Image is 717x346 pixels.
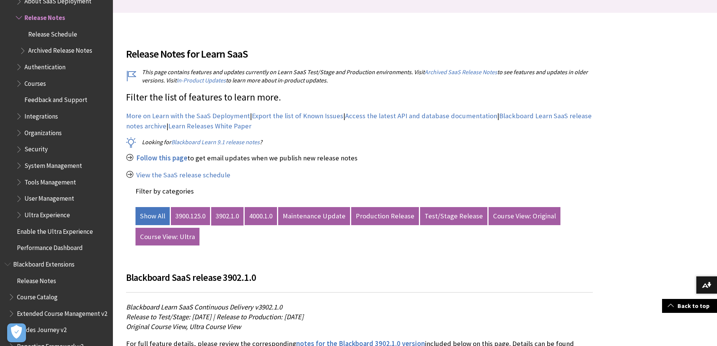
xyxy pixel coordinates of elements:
[489,207,560,225] a: Course View: Original
[24,110,58,120] span: Integrations
[17,324,67,334] span: Grades Journey v2
[211,207,244,225] a: 3902.1.0
[126,111,250,120] a: More on Learn with the SaaS Deployment
[28,28,77,38] span: Release Schedule
[17,307,107,317] span: Extended Course Management v2
[126,303,282,311] span: Blackboard Learn SaaS Continuous Delivery v3902.1.0
[24,61,65,71] span: Authentication
[425,68,497,76] a: Archived SaaS Release Notes
[24,159,82,169] span: System Management
[126,153,593,163] p: to get email updates when we publish new release notes
[126,322,241,331] span: Original Course View, Ultra Course View
[177,76,226,84] a: In-Product Updates
[245,207,277,225] a: 4000.1.0
[24,11,65,21] span: Release Notes
[136,154,187,163] a: Follow this page
[135,207,170,225] a: Show All
[420,207,487,225] a: Test/Stage Release
[24,209,70,219] span: Ultra Experience
[126,111,592,130] a: Blackboard Learn SaaS release notes archive
[24,94,87,104] span: Feedback and Support
[13,258,75,268] span: Blackboard Extensions
[126,138,593,146] p: Looking for ?
[351,207,419,225] a: Production Release
[17,225,93,235] span: Enable the Ultra Experience
[24,176,76,186] span: Tools Management
[7,323,26,342] button: Open Preferences
[126,111,593,131] p: | | | |
[17,241,83,251] span: Performance Dashboard
[24,192,74,203] span: User Management
[136,154,187,162] span: Follow this page
[17,274,56,285] span: Release Notes
[345,111,497,120] a: Access the latest API and database documentation
[136,171,230,180] a: View the SaaS release schedule
[126,91,593,104] p: Filter the list of features to learn more.
[126,312,304,321] span: Release to Test/Stage: [DATE] | Release to Production: [DATE]
[28,44,92,55] span: Archived Release Notes
[24,77,46,87] span: Courses
[135,228,199,246] a: Course View: Ultra
[252,111,343,120] a: Export the list of Known Issues
[135,187,194,195] label: Filter by categories
[126,37,593,62] h2: Release Notes for Learn SaaS
[17,291,58,301] span: Course Catalog
[126,271,256,284] span: Blackboard SaaS release 3902.1.0
[171,207,210,225] a: 3900.125.0
[171,138,260,146] a: Blackboard Learn 9.1 release notes
[662,299,717,313] a: Back to top
[24,143,48,153] span: Security
[278,207,350,225] a: Maintenance Update
[24,127,62,137] span: Organizations
[126,68,593,85] p: This page contains features and updates currently on Learn SaaS Test/Stage and Production environ...
[168,122,251,131] a: Learn Releases White Paper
